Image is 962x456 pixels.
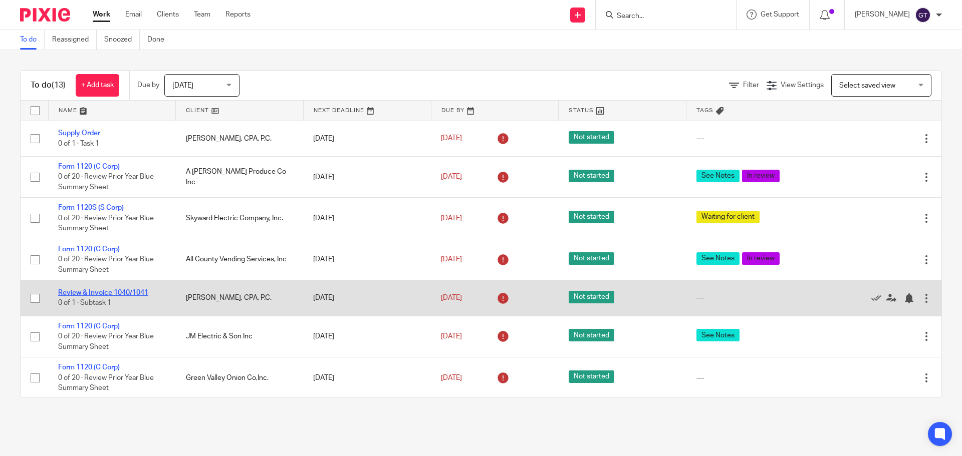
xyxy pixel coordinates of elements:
span: 0 of 20 · Review Prior Year Blue Summary Sheet [58,333,154,350]
span: View Settings [781,82,824,89]
span: Not started [569,291,614,303]
img: Pixie [20,8,70,22]
span: See Notes [696,252,740,265]
a: Done [147,30,172,50]
div: --- [696,373,804,383]
span: See Notes [696,329,740,341]
span: In review [742,252,780,265]
a: To do [20,30,45,50]
span: [DATE] [441,256,462,263]
span: 0 of 20 · Review Prior Year Blue Summary Sheet [58,174,154,191]
a: Form 1120 (C Corp) [58,323,120,330]
span: [DATE] [441,135,462,142]
a: Form 1120S (S Corp) [58,204,124,211]
span: [DATE] [441,215,462,222]
a: Clients [157,10,179,20]
td: Green Valley Onion Co,Inc. [176,357,304,398]
div: --- [696,134,804,144]
td: [DATE] [303,239,431,280]
a: + Add task [76,74,119,97]
a: Team [194,10,210,20]
span: [DATE] [441,294,462,301]
span: Not started [569,329,614,341]
span: 0 of 20 · Review Prior Year Blue Summary Sheet [58,215,154,232]
span: 0 of 20 · Review Prior Year Blue Summary Sheet [58,256,154,273]
span: 0 of 20 · Review Prior Year Blue Summary Sheet [58,374,154,392]
span: Not started [569,170,614,182]
a: Form 1120 (C Corp) [58,246,120,253]
span: 0 of 1 · Task 1 [58,140,99,147]
span: [DATE] [441,173,462,180]
td: [DATE] [303,198,431,239]
span: Waiting for client [696,211,760,223]
td: [PERSON_NAME], CPA, P.C. [176,280,304,316]
a: Review & Invoice 1040/1041 [58,289,148,296]
a: Work [93,10,110,20]
a: Reassigned [52,30,97,50]
td: [DATE] [303,280,431,316]
span: Not started [569,131,614,144]
span: Not started [569,211,614,223]
span: (13) [52,81,66,89]
span: [DATE] [172,82,193,89]
td: [DATE] [303,357,431,398]
a: Mark as done [871,293,886,303]
td: [DATE] [303,316,431,357]
span: Filter [743,82,759,89]
td: A [PERSON_NAME] Produce Co Inc [176,156,304,197]
td: [DATE] [303,156,431,197]
a: Form 1120 (C Corp) [58,364,120,371]
td: JM Electric & Son Inc [176,316,304,357]
a: Reports [225,10,251,20]
span: [DATE] [441,374,462,381]
a: Email [125,10,142,20]
span: Get Support [761,11,799,18]
span: 0 of 1 · Subtask 1 [58,300,111,307]
img: svg%3E [915,7,931,23]
span: Tags [696,108,713,113]
td: All County Vending Services, Inc [176,239,304,280]
h1: To do [31,80,66,91]
a: Supply Order [58,130,100,137]
span: Not started [569,252,614,265]
p: Due by [137,80,159,90]
td: [PERSON_NAME], CPA, P.C. [176,121,304,156]
span: See Notes [696,170,740,182]
a: Snoozed [104,30,140,50]
a: Form 1120 (C Corp) [58,163,120,170]
p: [PERSON_NAME] [855,10,910,20]
span: In review [742,170,780,182]
td: [DATE] [303,121,431,156]
span: [DATE] [441,333,462,340]
td: Skyward Electric Company, Inc. [176,198,304,239]
span: Not started [569,370,614,383]
span: Select saved view [839,82,895,89]
div: --- [696,293,804,303]
input: Search [616,12,706,21]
